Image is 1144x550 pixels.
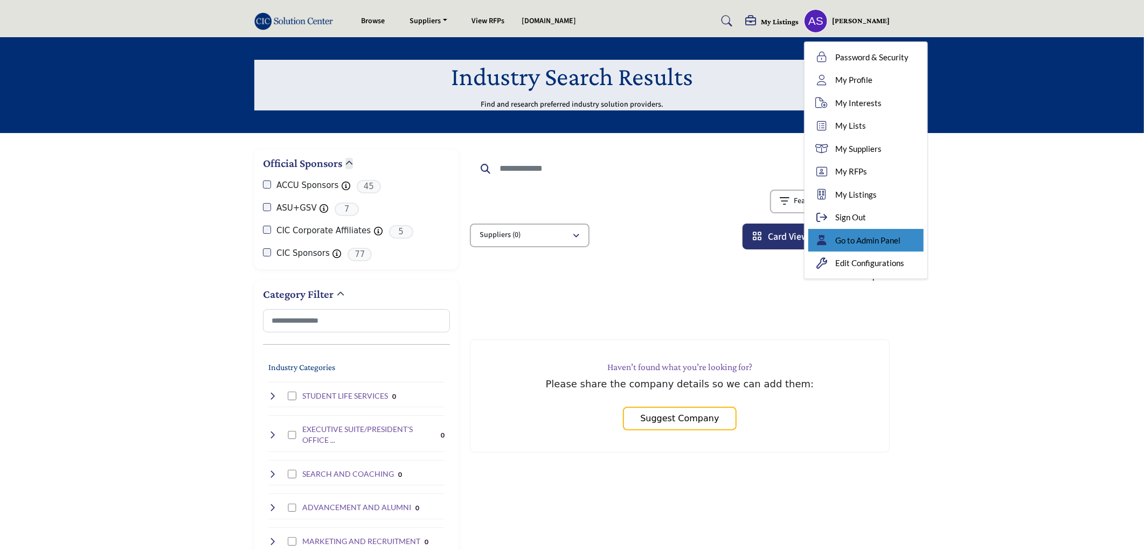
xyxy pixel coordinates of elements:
div: 0 Results For ADVANCEMENT AND ALUMNI [415,503,419,512]
div: 0 Results For SEARCH AND COACHING [398,469,402,479]
h4: MARKETING AND RECRUITMENT: Brand development, digital marketing, and student recruitment campaign... [302,536,420,547]
b: 0 [392,393,396,400]
a: Suppliers [402,13,455,29]
h3: Haven’t found what you’re looking for? [492,361,868,373]
button: Show hide supplier dropdown [804,9,828,33]
span: Please share the company details so we can add them: [546,378,814,389]
span: My Interests [835,97,882,109]
input: Select SEARCH AND COACHING checkbox [288,470,296,478]
input: Select EXECUTIVE SUITE/PRESIDENT'S OFFICE SERVICES checkbox [288,431,296,440]
span: 7 [335,203,359,216]
h4: SEARCH AND COACHING: Executive search services, leadership coaching, and professional development... [302,469,394,479]
input: Search Category [263,309,450,332]
div: 0 Results For MARKETING AND RECRUITMENT [425,537,428,546]
span: Edit Configurations [835,257,904,269]
label: CIC Corporate Affiliates [276,225,371,237]
button: Featured [770,190,890,213]
span: My Suppliers [835,143,882,155]
span: My Listings [835,189,877,201]
input: Search Keyword [470,156,890,182]
input: Select ADVANCEMENT AND ALUMNI checkbox [288,504,296,512]
a: My RFPs [808,160,924,183]
a: Browse [361,16,385,26]
b: 0 [415,504,419,512]
button: Suppliers (0) [470,224,590,247]
a: My Profile [808,68,924,92]
div: 0 Results For STUDENT LIFE SERVICES [392,391,396,401]
span: My Profile [835,74,872,86]
span: Card View [768,230,808,243]
input: CIC Sponsors checkbox [263,248,271,256]
a: My Interests [808,92,924,115]
h2: Category Filter [263,287,334,302]
a: Password & Security [808,46,924,69]
a: View Card [752,230,808,243]
label: ASU+GSV [276,202,317,214]
a: My Lists [808,114,924,137]
div: My Listings [745,16,799,29]
a: My Listings [808,183,924,206]
p: Suppliers (0) [480,230,521,241]
button: Suggest Company [623,407,736,430]
input: ACCU Sponsors checkbox [263,180,271,189]
h2: Official Sponsors [263,156,342,171]
h5: My Listings [761,17,799,26]
a: Search [711,12,740,30]
p: Featured [794,196,823,207]
h4: ADVANCEMENT AND ALUMNI: Donor management, fundraising solutions, and alumni engagement platforms ... [302,502,411,513]
label: ACCU Sponsors [276,179,338,192]
h1: Industry Search Results [451,60,693,93]
input: Select STUDENT LIFE SERVICES checkbox [288,392,296,400]
a: View RFPs [472,16,505,26]
h4: STUDENT LIFE SERVICES: Campus engagement, residential life, and student activity management solut... [302,391,388,401]
li: Card View [743,224,818,249]
a: [DOMAIN_NAME] [522,16,577,26]
input: Select MARKETING AND RECRUITMENT checkbox [288,537,296,546]
div: 0 Results For EXECUTIVE SUITE/PRESIDENT'S OFFICE SERVICES [441,430,445,440]
span: Suggest Company [640,413,719,423]
h4: EXECUTIVE SUITE/PRESIDENT'S OFFICE SERVICES: Strategic planning, leadership support, and executiv... [302,424,436,445]
b: 0 [398,471,402,478]
b: 0 [425,538,428,546]
span: 45 [357,180,381,193]
h5: [PERSON_NAME] [832,16,890,26]
a: My Suppliers [808,137,924,161]
span: 77 [348,248,372,261]
b: 0 [441,431,445,439]
span: Sign Out [835,211,866,224]
input: CIC Corporate Affiliates checkbox [263,226,271,234]
span: Go to Admin Panel [835,234,900,247]
button: Industry Categories [268,361,335,374]
input: ASU+GSV checkbox [263,203,271,211]
span: My RFPs [835,165,867,178]
label: CIC Sponsors [276,247,330,260]
span: My Lists [835,120,866,132]
span: 5 [389,225,413,239]
p: Find and research preferred industry solution providers. [481,100,663,110]
span: Password & Security [835,51,909,64]
img: Site Logo [254,12,338,30]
